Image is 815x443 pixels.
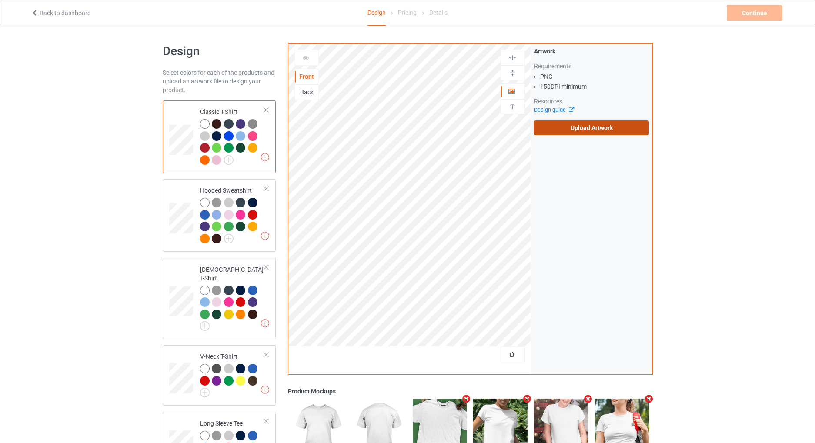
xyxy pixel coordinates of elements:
[583,394,594,403] i: Remove mockup
[200,352,265,394] div: V-Neck T-Shirt
[534,120,649,135] label: Upload Artwork
[429,0,448,25] div: Details
[261,319,269,327] img: exclamation icon
[224,155,234,165] img: svg+xml;base64,PD94bWwgdmVyc2lvbj0iMS4wIiBlbmNvZGluZz0iVVRGLTgiPz4KPHN2ZyB3aWR0aD0iMjJweCIgaGVpZ2...
[295,88,318,97] div: Back
[540,72,649,81] li: PNG
[398,0,417,25] div: Pricing
[508,103,517,111] img: svg%3E%0A
[163,68,276,94] div: Select colors for each of the products and upload an artwork file to design your product.
[163,43,276,59] h1: Design
[200,186,265,243] div: Hooded Sweatshirt
[261,232,269,240] img: exclamation icon
[508,69,517,77] img: svg%3E%0A
[534,62,649,70] div: Requirements
[200,321,210,331] img: svg+xml;base64,PD94bWwgdmVyc2lvbj0iMS4wIiBlbmNvZGluZz0iVVRGLTgiPz4KPHN2ZyB3aWR0aD0iMjJweCIgaGVpZ2...
[367,0,386,26] div: Design
[288,387,652,396] div: Product Mockups
[248,119,257,129] img: heather_texture.png
[534,47,649,56] div: Artwork
[163,179,276,252] div: Hooded Sweatshirt
[163,345,276,406] div: V-Neck T-Shirt
[540,82,649,91] li: 150 DPI minimum
[224,234,234,243] img: svg+xml;base64,PD94bWwgdmVyc2lvbj0iMS4wIiBlbmNvZGluZz0iVVRGLTgiPz4KPHN2ZyB3aWR0aD0iMjJweCIgaGVpZ2...
[163,258,276,339] div: [DEMOGRAPHIC_DATA] T-Shirt
[163,100,276,173] div: Classic T-Shirt
[261,386,269,394] img: exclamation icon
[295,72,318,81] div: Front
[200,107,265,164] div: Classic T-Shirt
[534,97,649,106] div: Resources
[534,107,574,113] a: Design guide
[261,153,269,161] img: exclamation icon
[643,394,654,403] i: Remove mockup
[508,53,517,62] img: svg%3E%0A
[461,394,472,403] i: Remove mockup
[200,265,265,328] div: [DEMOGRAPHIC_DATA] T-Shirt
[31,10,91,17] a: Back to dashboard
[522,394,533,403] i: Remove mockup
[200,388,210,397] img: svg+xml;base64,PD94bWwgdmVyc2lvbj0iMS4wIiBlbmNvZGluZz0iVVRGLTgiPz4KPHN2ZyB3aWR0aD0iMjJweCIgaGVpZ2...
